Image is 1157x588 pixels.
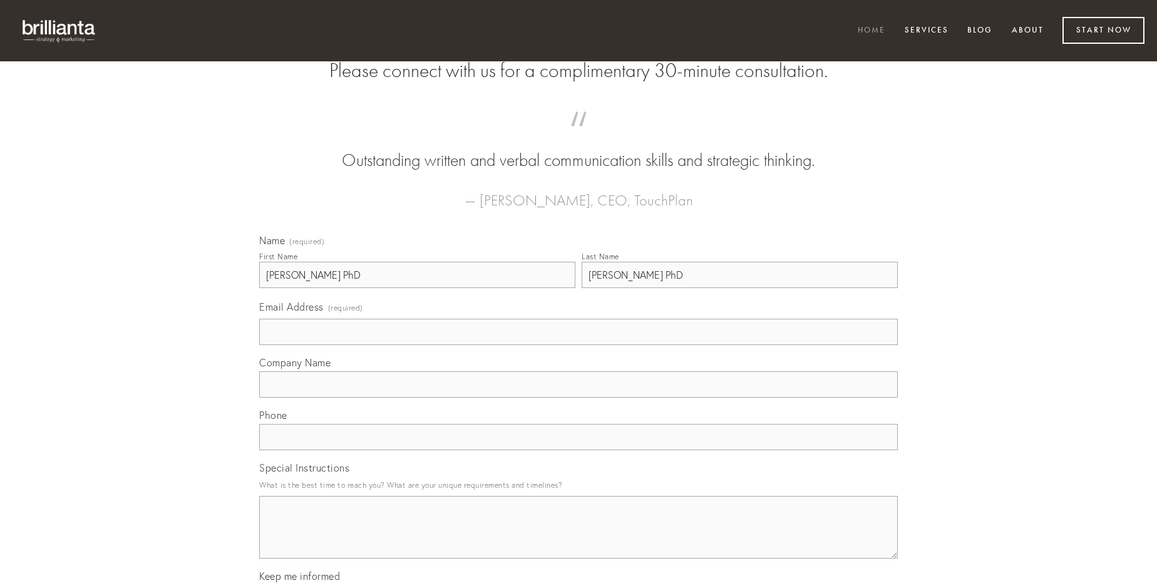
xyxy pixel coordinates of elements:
[259,252,297,261] div: First Name
[13,13,106,49] img: brillianta - research, strategy, marketing
[1004,21,1052,41] a: About
[897,21,957,41] a: Services
[279,124,878,173] blockquote: Outstanding written and verbal communication skills and strategic thinking.
[289,238,324,245] span: (required)
[259,301,324,313] span: Email Address
[582,252,619,261] div: Last Name
[259,234,285,247] span: Name
[259,59,898,83] h2: Please connect with us for a complimentary 30-minute consultation.
[959,21,1000,41] a: Blog
[1062,17,1144,44] a: Start Now
[279,124,878,148] span: “
[259,356,331,369] span: Company Name
[279,173,878,213] figcaption: — [PERSON_NAME], CEO, TouchPlan
[259,462,349,474] span: Special Instructions
[850,21,893,41] a: Home
[328,299,363,316] span: (required)
[259,477,898,493] p: What is the best time to reach you? What are your unique requirements and timelines?
[259,570,340,582] span: Keep me informed
[259,409,287,421] span: Phone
